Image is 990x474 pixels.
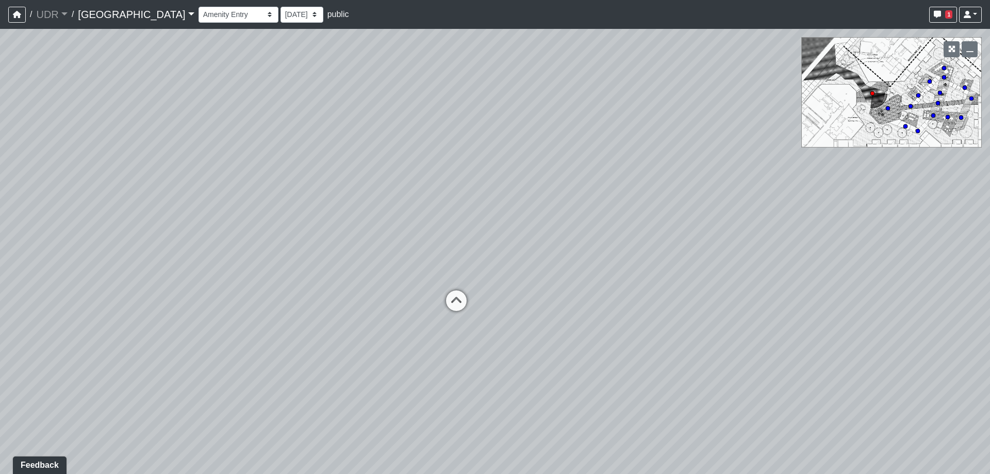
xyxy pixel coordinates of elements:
span: / [68,4,78,25]
span: / [26,4,36,25]
iframe: Ybug feedback widget [8,453,69,474]
a: [GEOGRAPHIC_DATA] [78,4,194,25]
span: public [327,10,349,19]
button: 1 [929,7,957,23]
a: UDR [36,4,67,25]
span: 1 [945,10,952,19]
